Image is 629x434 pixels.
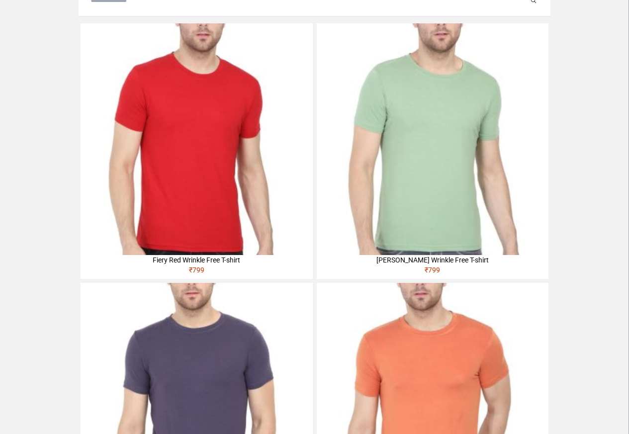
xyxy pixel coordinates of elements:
[81,255,312,265] div: Fiery Red Wrinkle Free T-shirt
[317,255,548,265] div: [PERSON_NAME] Wrinkle Free T-shirt
[81,23,312,279] a: Fiery Red Wrinkle Free T-shirt₹799
[317,23,548,279] a: [PERSON_NAME] Wrinkle Free T-shirt₹799
[317,23,548,255] img: 4M6A2211-320x320.jpg
[81,265,312,279] div: ₹ 799
[81,23,312,255] img: 4M6A2225-320x320.jpg
[317,265,548,279] div: ₹ 799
